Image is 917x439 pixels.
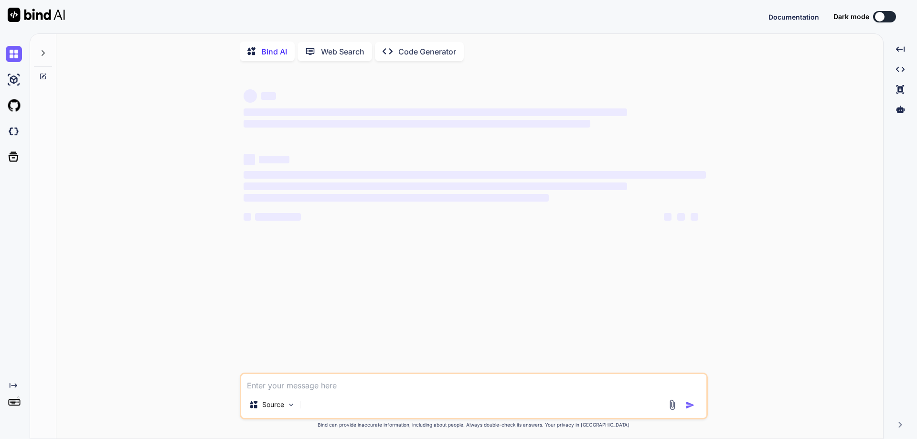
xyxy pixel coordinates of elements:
[261,92,276,100] span: ‌
[6,72,22,88] img: ai-studio
[240,421,708,428] p: Bind can provide inaccurate information, including about people. Always double-check its answers....
[768,12,819,22] button: Documentation
[244,120,590,128] span: ‌
[398,46,456,57] p: Code Generator
[244,89,257,103] span: ‌
[667,399,678,410] img: attachment
[255,213,301,221] span: ‌
[287,401,295,409] img: Pick Models
[244,108,627,116] span: ‌
[244,154,255,165] span: ‌
[244,194,549,202] span: ‌
[6,46,22,62] img: chat
[685,400,695,410] img: icon
[6,97,22,114] img: githubLight
[677,213,685,221] span: ‌
[244,171,706,179] span: ‌
[261,46,287,57] p: Bind AI
[244,182,627,190] span: ‌
[833,12,869,21] span: Dark mode
[8,8,65,22] img: Bind AI
[321,46,364,57] p: Web Search
[244,213,251,221] span: ‌
[664,213,672,221] span: ‌
[691,213,698,221] span: ‌
[6,123,22,139] img: darkCloudIdeIcon
[768,13,819,21] span: Documentation
[262,400,284,409] p: Source
[259,156,289,163] span: ‌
